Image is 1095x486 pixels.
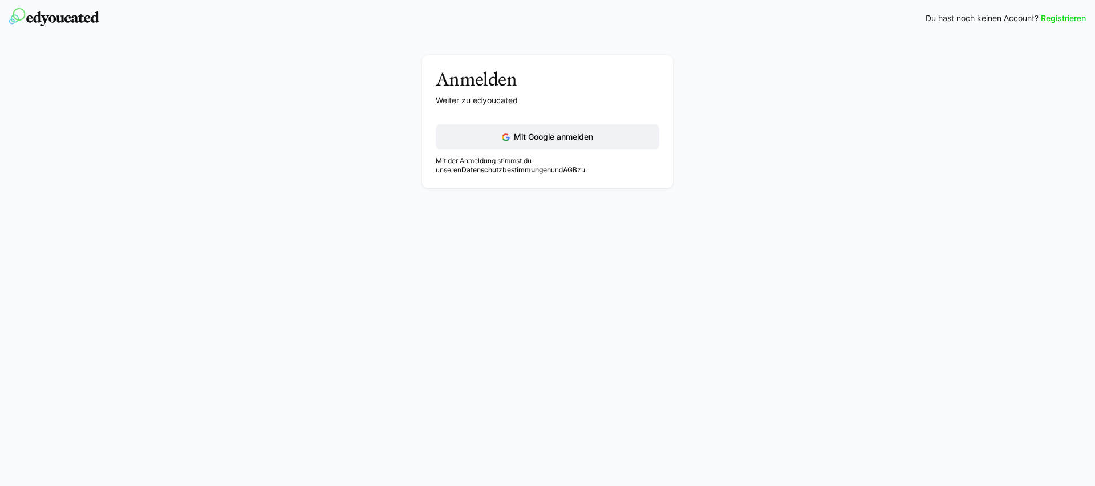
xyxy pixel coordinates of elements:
[436,95,659,106] p: Weiter zu edyoucated
[436,156,659,175] p: Mit der Anmeldung stimmst du unseren und zu.
[9,8,99,26] img: edyoucated
[1041,13,1086,24] a: Registrieren
[461,165,551,174] a: Datenschutzbestimmungen
[514,132,593,141] span: Mit Google anmelden
[563,165,577,174] a: AGB
[436,68,659,90] h3: Anmelden
[436,124,659,149] button: Mit Google anmelden
[926,13,1039,24] span: Du hast noch keinen Account?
